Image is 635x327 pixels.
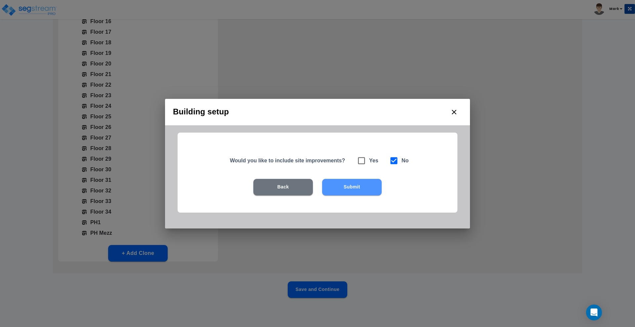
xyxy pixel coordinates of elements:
h6: No [402,156,409,165]
button: Submit [322,179,382,195]
div: Open Intercom Messenger [586,305,602,320]
button: Back [253,179,313,195]
h5: Would you like to include site improvements? [230,157,349,164]
button: close [446,104,462,120]
h6: Yes [369,156,378,165]
h2: Building setup [165,99,470,125]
